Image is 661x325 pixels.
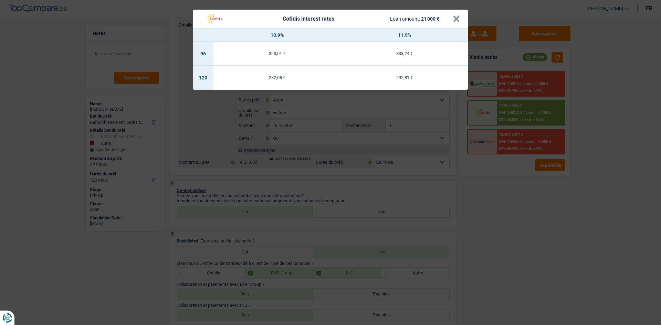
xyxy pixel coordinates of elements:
[201,12,227,25] img: Cofidis
[341,75,468,80] div: 292,81 €
[453,15,460,22] button: ×
[341,51,468,56] div: 333,24 €
[193,42,213,66] td: 96
[341,29,468,42] th: 11.9%
[193,66,213,90] td: 120
[390,16,420,22] span: Loan amount:
[213,75,341,80] div: 282,08 €
[213,51,341,56] div: 323,01 €
[283,16,334,22] div: Cofidis interest rates
[421,16,439,22] span: 21 000 €
[213,29,341,42] th: 10.9%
